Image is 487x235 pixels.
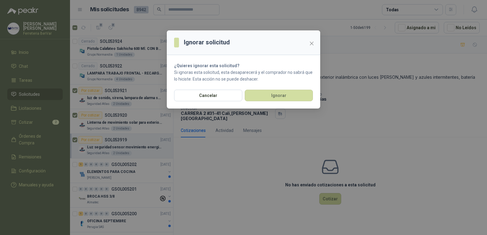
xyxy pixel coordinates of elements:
[174,69,313,82] p: Si ignoras esta solicitud, esta desaparecerá y el comprador no sabrá que lo hiciste. Esta acción ...
[184,38,230,47] h3: Ignorar solicitud
[307,39,317,48] button: Close
[174,63,240,68] strong: ¿Quieres ignorar esta solicitud?
[309,41,314,46] span: close
[174,90,242,101] button: Cancelar
[245,90,313,101] button: Ignorar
